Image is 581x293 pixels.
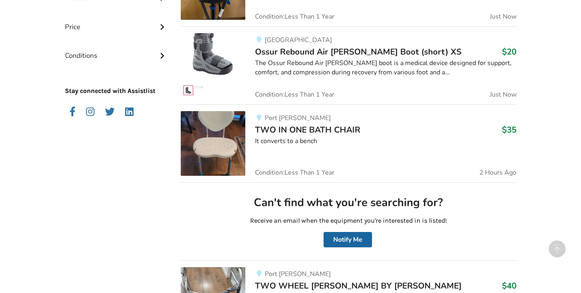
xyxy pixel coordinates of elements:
div: Conditions [65,35,168,64]
div: v 4.0.25 [23,13,40,19]
img: logo_orange.svg [13,13,19,19]
span: Ossur Rebound Air [PERSON_NAME] Boot (short) XS [255,46,462,57]
img: mobility-ossur rebound air walker boot (short) xs [181,33,245,98]
img: tab_keywords_by_traffic_grey.svg [80,47,87,53]
div: Keywords by Traffic [89,48,136,53]
p: Stay connected with Assistlist [65,64,168,96]
img: bathroom safety-two in one bath chair [181,111,245,176]
h3: $35 [502,124,516,135]
h3: $40 [502,280,516,291]
a: mobility-ossur rebound air walker boot (short) xs[GEOGRAPHIC_DATA]Ossur Rebound Air [PERSON_NAME]... [181,26,516,104]
h2: Can't find what you're searching for? [187,196,510,210]
div: Domain: [DOMAIN_NAME] [21,21,89,27]
span: Port [PERSON_NAME] [265,270,331,278]
div: The Ossur Rebound Air [PERSON_NAME] boot is a medical device designed for support, comfort, and c... [255,59,516,77]
div: It converts to a bench [255,137,516,146]
img: website_grey.svg [13,21,19,27]
img: tab_domain_overview_orange.svg [22,47,28,53]
div: Price [65,6,168,35]
span: Just Now [490,91,516,98]
span: Condition: Less Than 1 Year [255,91,334,98]
span: Condition: Less Than 1 Year [255,13,334,20]
span: TWO IN ONE BATH CHAIR [255,124,360,135]
h3: $20 [502,46,516,57]
span: [GEOGRAPHIC_DATA] [265,36,332,44]
span: Port [PERSON_NAME] [265,114,331,122]
p: Receive an email when the equipment you're interested in is listed! [187,216,510,226]
span: TWO WHEEL [PERSON_NAME] BY [PERSON_NAME] [255,280,462,291]
span: Condition: Less Than 1 Year [255,169,334,176]
div: Domain Overview [31,48,72,53]
a: bathroom safety-two in one bath chair Port [PERSON_NAME]TWO IN ONE BATH CHAIR$35It converts to a ... [181,104,516,182]
span: 2 Hours Ago [479,169,516,176]
button: Notify Me [324,232,372,247]
span: Just Now [490,13,516,20]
